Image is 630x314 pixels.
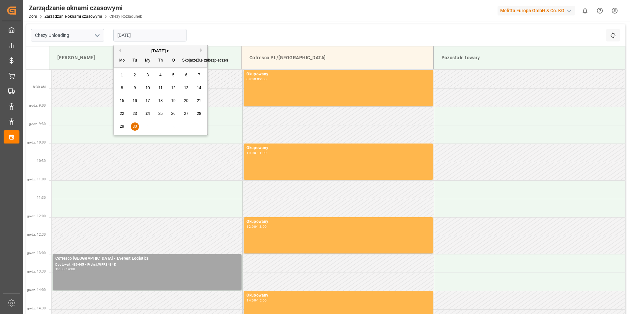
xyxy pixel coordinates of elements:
[120,124,124,129] span: 29
[257,225,267,228] div: 13:00
[256,299,257,302] div: -
[65,268,66,271] div: -
[147,73,149,77] span: 3
[33,85,46,89] span: 8:30 AM
[246,145,430,151] div: Okupowany
[159,73,162,77] span: 4
[171,111,175,116] span: 26
[27,306,46,310] span: godz. 14:30
[132,124,137,129] span: 30
[145,111,150,116] span: 24
[197,111,201,116] span: 28
[92,30,102,40] button: Otwórz menu
[171,98,175,103] span: 19
[118,84,126,92] div: Wybierz poniedziałek, 8 września 2025 r.
[134,86,136,90] span: 9
[120,111,124,116] span: 22
[118,110,126,118] div: Wybierz poniedziałek, 22 września 2025
[144,71,152,79] div: Wybierz środę, 3 września 2025
[157,110,165,118] div: Wybierz czwartek, 25 września 2025 r.
[169,110,178,118] div: Wybierz piątek, 26 września 2025
[256,225,257,228] div: -
[157,71,165,79] div: Wybierz czwartek, 4 września 2025 r.
[27,177,46,181] span: godz. 11:00
[116,69,206,133] div: Miesiąc 2025-09
[132,111,137,116] span: 23
[29,3,142,13] div: Zarządzanie oknami czasowymi
[121,73,123,77] span: 1
[198,73,200,77] span: 7
[144,97,152,105] div: Wybierz środę, 17 września 2025 r.
[117,48,121,52] button: Poprzedni miesiąc
[55,255,239,262] div: Cofresco [GEOGRAPHIC_DATA] - Everest Logistics
[197,86,201,90] span: 14
[500,7,564,14] font: Melitta Europa GmbH & Co. KG
[144,84,152,92] div: Wybierz środę, 10 września 2025 r.
[439,52,620,64] div: Pozostałe towary
[31,29,104,41] input: Wpisz, aby wyszukać/wybrać
[169,71,178,79] div: Wybierz piątek, 5 września 2025 r.
[195,57,203,65] div: Su
[131,97,139,105] div: Wybierz wtorek, 16 września 2025
[37,196,46,199] span: 11:30
[55,52,236,64] div: [PERSON_NAME]
[44,14,102,19] a: Zarządzanie oknami czasowymi
[145,86,150,90] span: 10
[182,71,190,79] div: Wybierz sobotę, 6 września 2025 r.
[246,151,256,154] div: 10:00
[27,251,46,255] span: godz. 13:00
[131,71,139,79] div: Wybierz wtorek, 2 września 2025
[120,98,124,103] span: 15
[131,122,139,131] div: Wybierz wtorek, 30 września 2025 r.
[145,98,150,103] span: 17
[257,78,267,81] div: 09:00
[27,214,46,218] span: godz. 12:00
[27,288,46,292] span: godz. 14:00
[157,57,165,65] div: Th
[182,84,190,92] div: Wybierz sobotę, 13 września 2025
[169,57,178,65] div: O
[184,111,188,116] span: 27
[182,97,190,105] div: Wybierz sobotę, 20 września 2025
[113,29,186,41] input: DD.MM.RRRR
[131,110,139,118] div: Wybierz wtorek, 23 września 2025 r.
[246,71,430,78] div: Okupowany
[246,225,256,228] div: 12:00
[195,110,203,118] div: Wybierz niedzielę, 28 września 2025 r.
[144,57,152,65] div: My
[257,299,267,302] div: 15:00
[118,97,126,105] div: Wybierz poniedziałek, 15 września 2025 r.
[131,84,139,92] div: Wybierz wtorek, 9 września 2025 r.
[144,110,152,118] div: Wybierz środę, 24 września 2025 r.
[185,73,187,77] span: 6
[66,268,75,271] div: 14:00
[195,71,203,79] div: Wybierz niedzielę, 7 września 2025 r.
[27,270,46,273] span: godz. 13:30
[29,14,37,19] a: Dom
[118,122,126,131] div: Wybierz poniedziałek, 29 września 2025 r.
[172,73,175,77] span: 5
[55,262,239,268] div: Dostawa#:489445 - Płyta#:WPR8484K
[200,48,204,52] button: Następny miesiąc
[169,97,178,105] div: Wybierz piątek, 19 września 2025 r.
[55,268,65,271] div: 13:00
[592,3,607,18] button: Centrum pomocy
[131,57,139,65] div: Tu
[171,86,175,90] span: 12
[158,86,162,90] span: 11
[134,73,136,77] span: 2
[114,48,207,54] div: [DATE] r.
[578,3,592,18] button: Pokaż 0 nowych powiadomień
[184,86,188,90] span: 13
[158,98,162,103] span: 18
[29,104,46,107] span: godz. 9:00
[157,84,165,92] div: Wybierz czwartek, 11 września 2025 r.
[27,141,46,144] span: godz. 10:00
[197,98,201,103] span: 21
[246,78,256,81] div: 08:00
[37,159,46,163] span: 10:30
[184,98,188,103] span: 20
[182,57,190,65] div: Skojarzenie zabezpieczeń
[27,233,46,236] span: godz. 12:30
[256,151,257,154] div: -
